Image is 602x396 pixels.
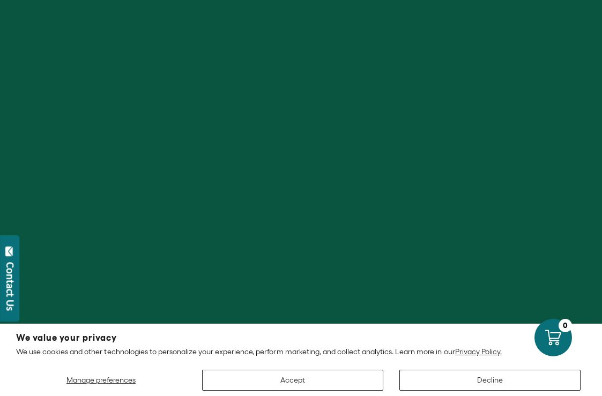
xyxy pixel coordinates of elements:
div: Contact Us [5,262,16,311]
button: Manage preferences [16,370,186,391]
p: We use cookies and other technologies to personalize your experience, perform marketing, and coll... [16,347,586,356]
button: Accept [202,370,383,391]
h2: We value your privacy [16,333,586,342]
button: Decline [399,370,581,391]
div: 0 [559,319,572,332]
span: Manage preferences [66,376,136,384]
a: Privacy Policy. [455,347,502,356]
